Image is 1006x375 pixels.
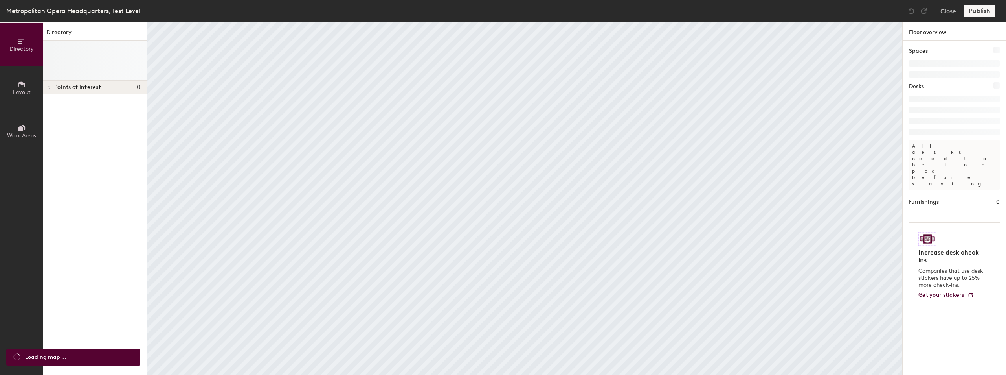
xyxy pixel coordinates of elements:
[13,89,31,96] span: Layout
[907,7,915,15] img: Undo
[918,268,986,289] p: Companies that use desk stickers have up to 25% more check-ins.
[918,249,986,264] h4: Increase desk check-ins
[7,132,36,139] span: Work Areas
[909,47,928,55] h1: Spaces
[903,22,1006,41] h1: Floor overview
[940,5,956,17] button: Close
[137,84,140,91] span: 0
[918,292,964,298] span: Get your stickers
[909,140,1000,190] p: All desks need to be in a pod before saving
[909,82,924,91] h1: Desks
[909,198,939,207] h1: Furnishings
[54,84,101,91] span: Points of interest
[918,232,936,246] img: Sticker logo
[25,353,66,362] span: Loading map ...
[918,292,974,299] a: Get your stickers
[6,6,140,16] div: Metropolitan Opera Headquarters, Test Level
[996,198,1000,207] h1: 0
[9,46,34,52] span: Directory
[43,28,147,41] h1: Directory
[147,22,902,375] canvas: Map
[920,7,928,15] img: Redo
